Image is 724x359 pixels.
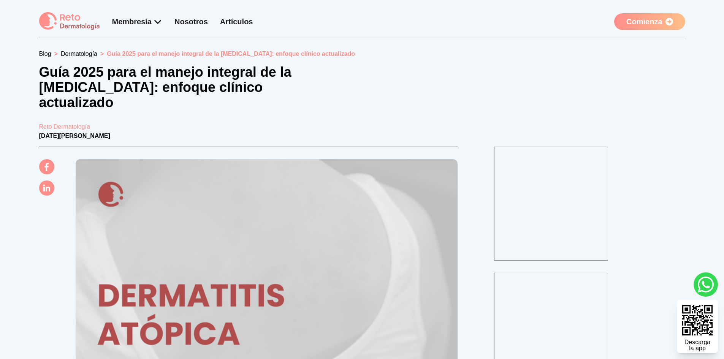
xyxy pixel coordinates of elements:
p: [DATE][PERSON_NAME] [39,131,685,141]
a: whatsapp button [694,272,718,297]
span: Guía 2025 para el manejo integral de la [MEDICAL_DATA]: enfoque clínico actualizado [107,51,355,57]
a: Nosotros [174,17,208,26]
a: Artículos [220,17,253,26]
span: > [100,51,104,57]
span: > [54,51,58,57]
div: Membresía [112,16,163,27]
h1: Guía 2025 para el manejo integral de la [MEDICAL_DATA]: enfoque clínico actualizado [39,65,331,110]
a: Dermatología [61,51,97,57]
a: Reto Dermatología [39,122,685,131]
a: Comienza [614,13,685,30]
img: logo Reto dermatología [39,12,100,31]
a: Blog [39,51,51,57]
div: Descarga la app [684,339,710,351]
